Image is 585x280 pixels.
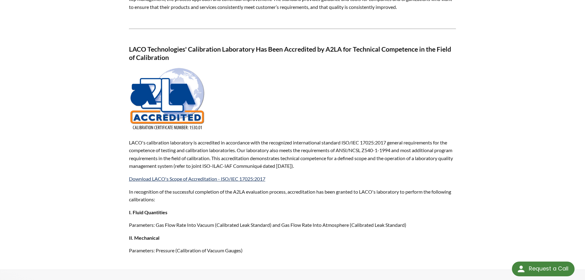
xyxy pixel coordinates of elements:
p: Parameters: Pressure (Calibration of Vacuum Gauges) [129,246,456,254]
p: In recognition of the successful completion of the A2LA evaluation process, accreditation has bee... [129,188,456,203]
p: LACO's calibration laboratory is accredited in accordance with the recognized international stand... [129,139,456,170]
h3: LACO Technologies' Calibration Laboratory Has Been Accredited by A2LA for Technical Competence in... [129,45,456,62]
a: Download LACO's Scope of Accreditation - ISO/IEC 17025:2017 [129,176,265,182]
strong: I. Fluid Quantities [129,209,167,215]
p: Parameters: Gas Flow Rate Into Vacuum (Calibrated Leak Standard) and Gas Flow Rate Into Atmospher... [129,221,456,229]
img: round button [516,264,526,274]
strong: II. Mechanical [129,235,159,241]
div: Request a Call [512,262,575,276]
div: Request a Call [529,262,568,276]
img: A2LA-ISO 17025 - LACO Technologies [129,67,206,132]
